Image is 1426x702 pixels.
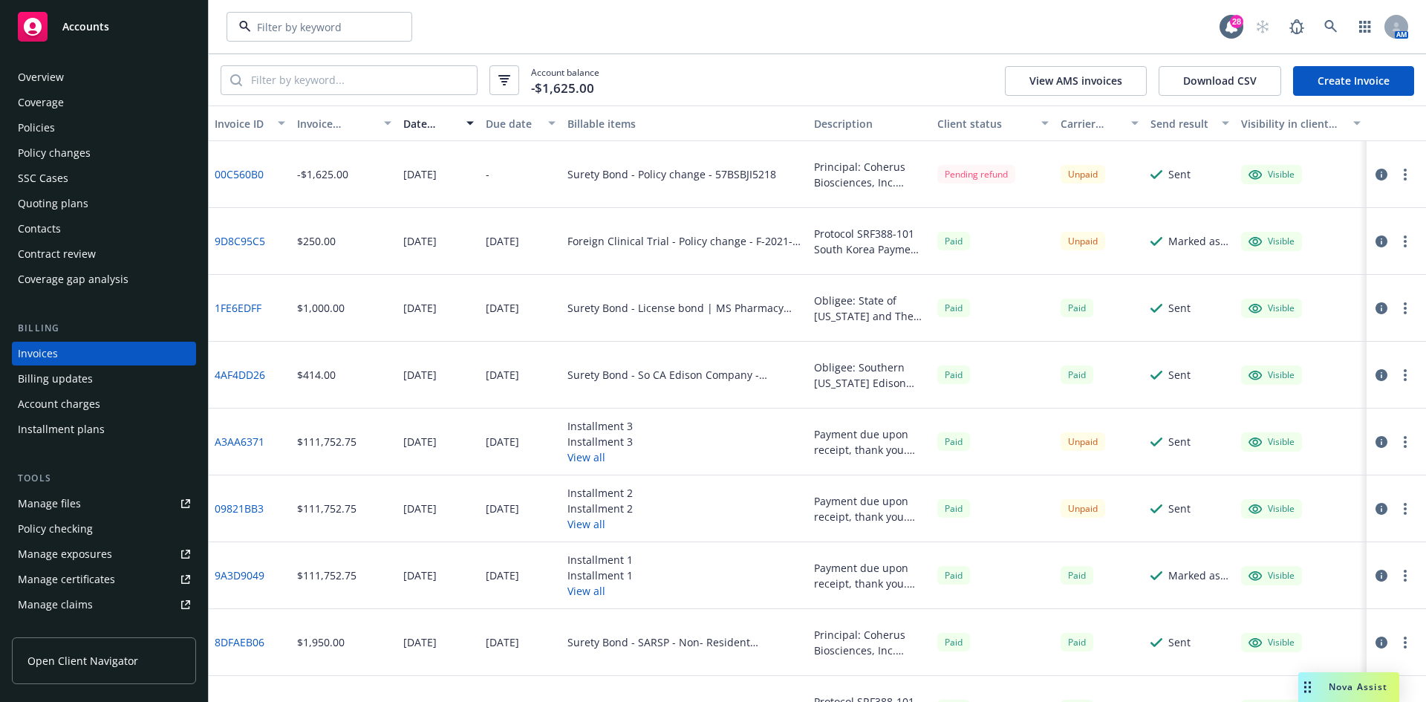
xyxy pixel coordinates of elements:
[12,91,196,114] a: Coverage
[567,367,802,383] div: Surety Bond - So CA Edison Company - 57BSBHF4123
[814,226,925,257] div: Protocol SRF388-101 South Korea Payment due upon receipt. Thank you.
[297,116,376,131] div: Invoice amount
[18,618,88,642] div: Manage BORs
[1168,434,1191,449] div: Sent
[297,300,345,316] div: $1,000.00
[18,593,93,617] div: Manage claims
[12,166,196,190] a: SSC Cases
[937,499,970,518] div: Paid
[18,367,93,391] div: Billing updates
[567,552,633,568] div: Installment 1
[18,166,68,190] div: SSC Cases
[397,105,480,141] button: Date issued
[297,434,356,449] div: $111,752.75
[1168,367,1191,383] div: Sent
[567,434,633,449] div: Installment 3
[567,501,633,516] div: Installment 2
[1248,12,1277,42] a: Start snowing
[1350,12,1380,42] a: Switch app
[937,165,1015,183] div: Pending refund
[937,566,970,585] div: Paid
[567,116,802,131] div: Billable items
[12,192,196,215] a: Quoting plans
[18,417,105,441] div: Installment plans
[12,267,196,291] a: Coverage gap analysis
[215,568,264,583] a: 9A3D9049
[1248,368,1295,382] div: Visible
[814,560,925,591] div: Payment due upon receipt, thank you. Installment 2 Due 7/16 Installment 3 Due 10/16 Final Install...
[215,434,264,449] a: A3AA6371
[18,267,128,291] div: Coverage gap analysis
[567,449,633,465] button: View all
[215,367,265,383] a: 4AF4DD26
[12,116,196,140] a: Policies
[18,141,91,165] div: Policy changes
[403,434,437,449] div: [DATE]
[486,434,519,449] div: [DATE]
[12,542,196,566] a: Manage exposures
[1168,233,1229,249] div: Marked as sent
[814,159,925,190] div: Principal: Coherus Biosciences, Inc. Obligee: SARSP Bond Amount; $75,000 Non-Resident Wholesale D...
[1061,432,1105,451] div: Unpaid
[1145,105,1235,141] button: Send result
[251,19,382,35] input: Filter by keyword
[18,568,115,591] div: Manage certificates
[12,65,196,89] a: Overview
[403,501,437,516] div: [DATE]
[18,517,93,541] div: Policy checking
[1159,66,1281,96] button: Download CSV
[814,627,925,658] div: Principal: Coherus Biosciences, Inc. Obligee: SARSP Bond Amount; $75,000 Non-Resident Wholesale D...
[1061,116,1123,131] div: Carrier status
[1248,235,1295,248] div: Visible
[1248,435,1295,449] div: Visible
[1235,105,1367,141] button: Visibility in client dash
[1168,568,1229,583] div: Marked as sent
[215,233,265,249] a: 9D8C95C5
[403,116,458,131] div: Date issued
[403,300,437,316] div: [DATE]
[297,166,348,182] div: -$1,625.00
[937,633,970,651] div: Paid
[931,105,1055,141] button: Client status
[18,242,96,266] div: Contract review
[486,233,519,249] div: [DATE]
[814,493,925,524] div: Payment due upon receipt, thank you. Installment 3 Due 10/16 Final Installment
[1168,501,1191,516] div: Sent
[486,501,519,516] div: [DATE]
[12,321,196,336] div: Billing
[18,342,58,365] div: Invoices
[480,105,562,141] button: Due date
[1248,168,1295,181] div: Visible
[297,568,356,583] div: $111,752.75
[567,583,633,599] button: View all
[1061,566,1093,585] span: Paid
[561,105,808,141] button: Billable items
[1055,105,1145,141] button: Carrier status
[18,392,100,416] div: Account charges
[18,65,64,89] div: Overview
[12,141,196,165] a: Policy changes
[1168,300,1191,316] div: Sent
[486,166,489,182] div: -
[18,217,61,241] div: Contacts
[937,299,970,317] div: Paid
[209,105,291,141] button: Invoice ID
[215,166,264,182] a: 00C560B0
[12,417,196,441] a: Installment plans
[1282,12,1312,42] a: Report a Bug
[18,192,88,215] div: Quoting plans
[1150,116,1213,131] div: Send result
[1293,66,1414,96] a: Create Invoice
[403,634,437,650] div: [DATE]
[403,233,437,249] div: [DATE]
[403,367,437,383] div: [DATE]
[12,593,196,617] a: Manage claims
[486,568,519,583] div: [DATE]
[215,300,261,316] a: 1FE6EDFF
[567,485,633,501] div: Installment 2
[18,492,81,516] div: Manage files
[814,116,925,131] div: Description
